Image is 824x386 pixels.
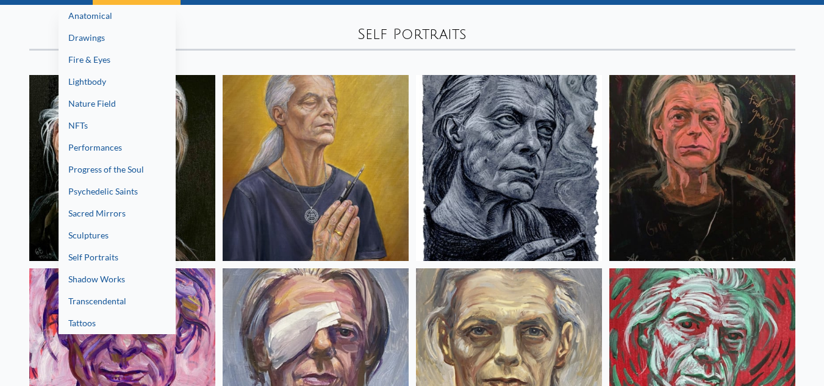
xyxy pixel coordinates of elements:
[59,71,176,93] a: Lightbody
[59,115,176,137] a: NFTs
[59,49,176,71] a: Fire & Eyes
[59,137,176,159] a: Performances
[59,93,176,115] a: Nature Field
[59,290,176,312] a: Transcendental
[59,180,176,202] a: Psychedelic Saints
[59,202,176,224] a: Sacred Mirrors
[59,27,176,49] a: Drawings
[59,159,176,180] a: Progress of the Soul
[59,246,176,268] a: Self Portraits
[59,5,176,27] a: Anatomical
[59,224,176,246] a: Sculptures
[59,312,176,334] a: Tattoos
[59,268,176,290] a: Shadow Works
